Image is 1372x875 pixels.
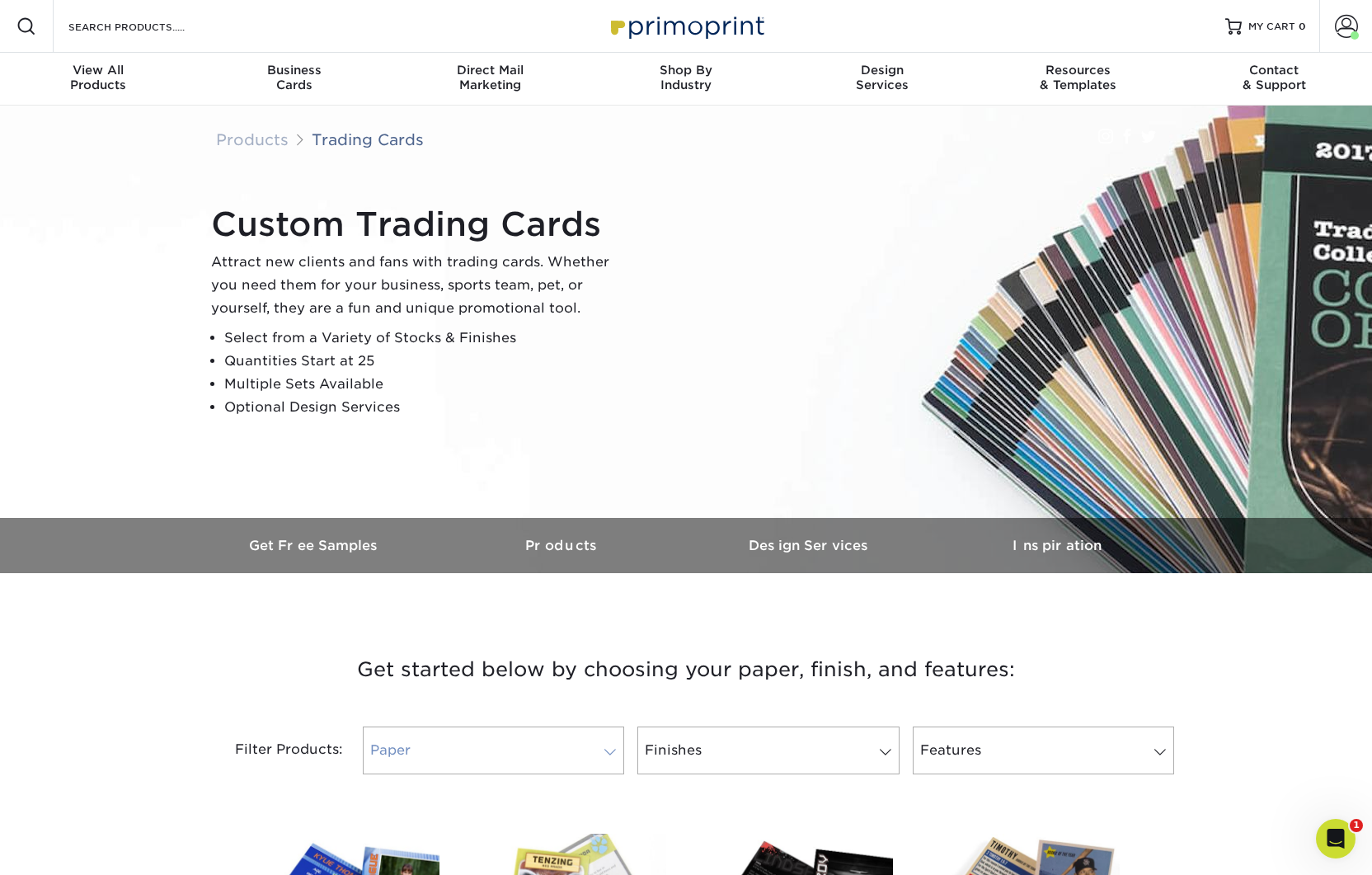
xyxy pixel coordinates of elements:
[439,518,686,573] a: Products
[312,130,424,148] a: Trading Cards
[196,63,392,92] div: Cards
[588,63,784,92] div: Industry
[784,63,980,92] div: Services
[196,63,392,78] span: Business
[224,396,623,419] li: Optional Design Services
[191,538,439,553] h3: Get Free Samples
[1176,53,1372,106] a: Contact& Support
[588,53,784,106] a: Shop ByIndustry
[980,63,1177,92] div: & Templates
[439,538,686,553] h3: Products
[204,633,1168,707] h3: Get started below by choosing your paper, finish, and features:
[933,518,1181,573] a: Inspiration
[980,53,1177,106] a: Resources& Templates
[686,518,933,573] a: Design Services
[1316,819,1356,859] iframe: Intercom live chat
[686,538,933,553] h3: Design Services
[604,8,768,44] img: Primoprint
[196,53,392,106] a: BusinessCards
[392,53,588,106] a: Direct MailMarketing
[784,53,980,106] a: DesignServices
[67,16,228,36] input: SEARCH PRODUCTS.....
[933,538,1181,553] h3: Inspiration
[1248,20,1295,34] span: MY CART
[191,518,439,573] a: Get Free Samples
[211,251,623,320] p: Attract new clients and fans with trading cards. Whether you need them for your business, sports ...
[637,727,899,774] a: Finishes
[224,373,623,396] li: Multiple Sets Available
[1350,819,1363,832] span: 1
[1176,63,1372,92] div: & Support
[191,727,356,774] div: Filter Products:
[913,727,1174,774] a: Features
[211,205,623,244] h1: Custom Trading Cards
[784,63,980,78] span: Design
[980,63,1177,78] span: Resources
[1176,63,1372,78] span: Contact
[1299,21,1306,32] span: 0
[224,350,623,373] li: Quantities Start at 25
[392,63,588,78] span: Direct Mail
[392,63,588,92] div: Marketing
[588,63,784,78] span: Shop By
[363,727,624,774] a: Paper
[216,130,289,148] a: Products
[224,327,623,350] li: Select from a Variety of Stocks & Finishes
